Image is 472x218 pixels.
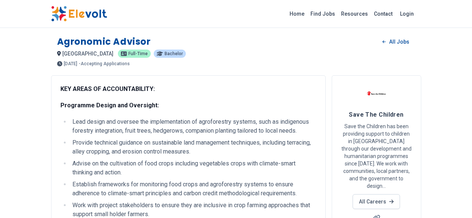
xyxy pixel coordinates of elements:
[70,159,316,177] li: Advise on the cultivation of food crops including vegetables crops with climate-smart thinking an...
[376,36,415,47] a: All Jobs
[60,85,155,92] strong: KEY AREAS OF ACCOUNTABILITY:
[128,51,148,56] span: Full-time
[62,51,113,57] span: [GEOGRAPHIC_DATA]
[367,85,386,103] img: Save The Children
[338,8,371,20] a: Resources
[51,6,107,22] img: Elevolt
[70,138,316,156] li: Provide technical guidance on sustainable land management techniques, including terracing, alley ...
[341,123,412,190] p: Save the Children has been providing support to children in [GEOGRAPHIC_DATA] through our develop...
[287,8,307,20] a: Home
[349,111,404,118] span: Save The Children
[165,51,183,56] span: Bachelor
[79,61,130,66] p: - Accepting Applications
[60,102,159,109] strong: Programme Design and Oversight:
[64,61,77,66] span: [DATE]
[57,36,151,48] h1: Agronomic Advisor
[353,194,400,209] a: All Careers
[371,8,396,20] a: Contact
[70,117,316,135] li: Lead design and oversee the implementation of agroforestry systems, such as indigenous forestry i...
[70,180,316,198] li: Establish frameworks for monitoring food crops and agroforestry systems to ensure adherence to cl...
[307,8,338,20] a: Find Jobs
[396,6,418,21] a: Login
